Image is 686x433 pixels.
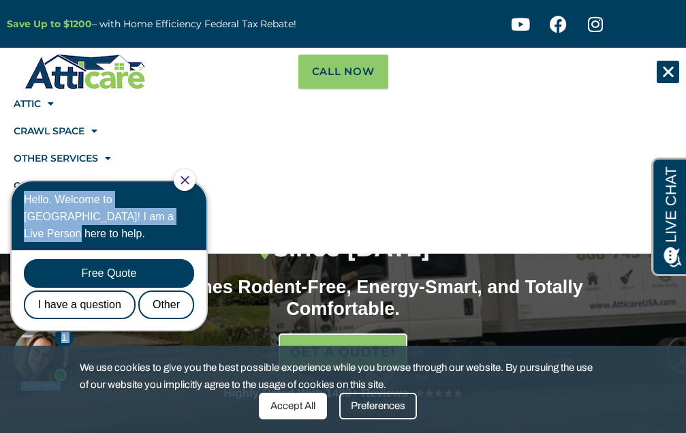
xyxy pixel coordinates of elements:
[17,91,187,120] div: Free Quote
[17,123,129,151] div: I have a question
[17,23,187,74] div: Hello. Welcome to [GEOGRAPHIC_DATA]! I am a Live Person here to help.
[174,8,183,17] a: Close Chat
[259,393,327,419] div: Accept All
[339,393,417,419] div: Preferences
[7,16,337,32] p: – with Home Efficiency Federal Tax Rebate!
[7,213,61,223] div: Online Agent
[10,235,676,263] div: Since [DATE]
[80,359,596,393] span: We use cookies to give you the best possible experience while you browse through our website. By ...
[33,11,110,28] span: Opens a chat window
[167,1,189,23] div: Close Chat
[298,55,388,89] a: Call Now
[657,61,679,83] div: Menu Toggle
[78,276,608,320] div: Making Homes Rodent-Free, Energy-Smart, and Totally Comfortable.
[7,18,92,30] a: Save Up to $1200
[312,61,375,82] span: Call Now
[131,123,187,151] div: Other
[10,197,676,263] h1: Professional Attic & Crawl Space Services
[279,333,407,370] a: GET A QUOTE!
[290,338,396,365] span: GET A QUOTE!
[7,168,225,392] iframe: Chat Invitation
